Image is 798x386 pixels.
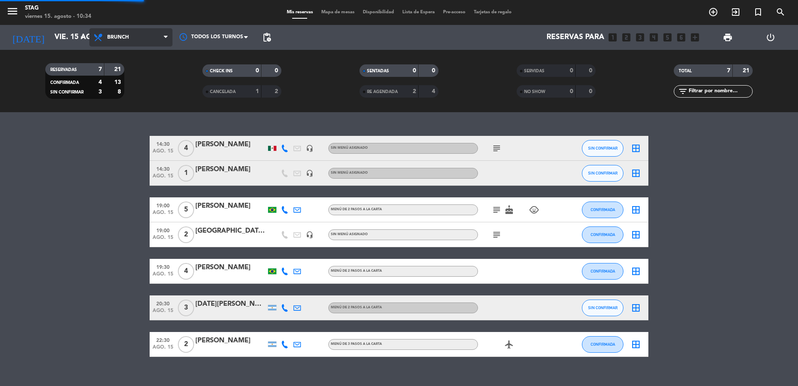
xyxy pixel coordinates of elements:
i: turned_in_not [753,7,763,17]
span: 19:30 [153,262,173,271]
span: Sin menú asignado [331,233,368,236]
span: CANCELADA [210,90,236,94]
span: 4 [178,140,194,157]
strong: 8 [118,89,123,95]
i: child_care [529,205,539,215]
strong: 0 [256,68,259,74]
i: headset_mic [306,145,313,152]
i: border_all [631,303,641,313]
i: airplanemode_active [504,339,514,349]
span: CONFIRMADA [591,207,615,212]
i: border_all [631,143,641,153]
i: border_all [631,339,641,349]
button: SIN CONFIRMAR [582,140,623,157]
strong: 21 [114,66,123,72]
span: SIN CONFIRMAR [588,171,618,175]
span: Mapa de mesas [317,10,359,15]
span: 4 [178,263,194,280]
i: search [776,7,786,17]
span: Menú de 2 pasos a la Carta [331,208,382,211]
button: SIN CONFIRMAR [582,165,623,182]
strong: 1 [256,89,259,94]
span: TOTAL [679,69,692,73]
span: pending_actions [262,32,272,42]
span: ago. 15 [153,173,173,183]
span: CONFIRMADA [591,232,615,237]
i: headset_mic [306,170,313,177]
i: menu [6,5,19,17]
i: add_circle_outline [708,7,718,17]
div: LOG OUT [749,25,792,50]
button: menu [6,5,19,20]
i: power_settings_new [766,32,776,42]
div: [PERSON_NAME] [195,164,266,175]
span: 2 [178,226,194,243]
i: subject [492,205,502,215]
strong: 2 [275,89,280,94]
span: Tarjetas de regalo [470,10,516,15]
span: RESERVADAS [50,68,77,72]
span: SIN CONFIRMAR [588,146,618,150]
span: Menú de 3 pasos a la Carta [331,342,382,346]
strong: 0 [432,68,437,74]
i: border_all [631,230,641,240]
i: looks_5 [662,32,673,43]
span: 14:30 [153,139,173,148]
i: border_all [631,205,641,215]
span: Menú de 2 pasos a la Carta [331,269,382,273]
span: 1 [178,165,194,182]
i: looks_one [607,32,618,43]
span: SENTADAS [367,69,389,73]
div: [PERSON_NAME] [195,335,266,346]
div: viernes 15. agosto - 10:34 [25,12,91,21]
span: 19:00 [153,225,173,235]
i: border_all [631,266,641,276]
i: looks_6 [676,32,687,43]
span: SIN CONFIRMAR [50,90,84,94]
strong: 0 [570,68,573,74]
span: 22:30 [153,335,173,344]
span: SERVIDAS [524,69,544,73]
strong: 0 [275,68,280,74]
span: Sin menú asignado [331,171,368,175]
button: CONFIRMADA [582,202,623,218]
i: arrow_drop_down [77,32,87,42]
strong: 2 [413,89,416,94]
span: Pre-acceso [439,10,470,15]
span: CONFIRMADA [591,269,615,273]
strong: 3 [99,89,102,95]
span: SIN CONFIRMAR [588,305,618,310]
i: looks_4 [648,32,659,43]
strong: 0 [413,68,416,74]
span: RE AGENDADA [367,90,398,94]
i: border_all [631,168,641,178]
button: CONFIRMADA [582,226,623,243]
strong: 7 [727,68,730,74]
span: Disponibilidad [359,10,398,15]
i: looks_3 [635,32,645,43]
span: ago. 15 [153,235,173,244]
div: [GEOGRAPHIC_DATA] y [PERSON_NAME] [195,226,266,236]
i: cake [504,205,514,215]
strong: 0 [589,89,594,94]
span: Reservas para [547,33,604,42]
span: Mis reservas [283,10,317,15]
button: CONFIRMADA [582,263,623,280]
i: subject [492,230,502,240]
span: print [723,32,733,42]
span: 20:30 [153,298,173,308]
div: STAG [25,4,91,12]
strong: 7 [99,66,102,72]
input: Filtrar por nombre... [688,87,752,96]
span: CONFIRMADA [50,81,79,85]
span: ago. 15 [153,210,173,219]
strong: 0 [570,89,573,94]
i: headset_mic [306,231,313,238]
div: [DATE][PERSON_NAME] [195,299,266,310]
span: 3 [178,300,194,316]
i: looks_two [621,32,632,43]
span: ago. 15 [153,344,173,354]
span: Sin menú asignado [331,146,368,150]
strong: 21 [743,68,751,74]
span: ago. 15 [153,271,173,281]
